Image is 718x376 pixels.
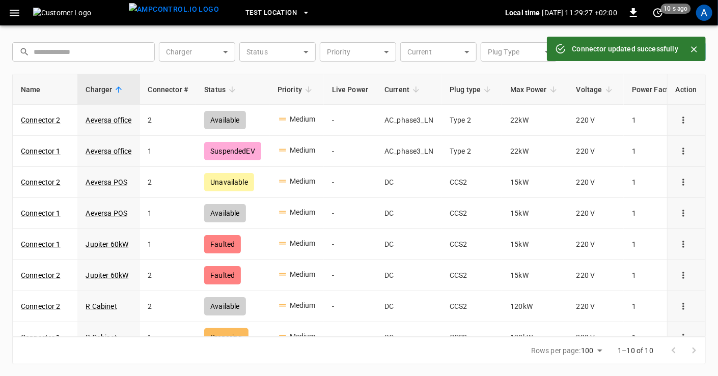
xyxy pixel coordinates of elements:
[502,198,568,229] td: 15 kW
[384,83,423,96] span: Current
[324,229,377,260] td: -
[676,330,691,344] button: connector options
[568,291,624,322] td: 220 V
[290,145,316,158] div: Medium
[441,291,502,322] td: CCS2
[86,333,117,341] a: R Cabinet
[502,322,568,353] td: 120 kW
[86,209,127,217] a: Aeversa POS
[140,105,197,136] td: 2
[676,206,691,220] button: connector options
[441,198,502,229] td: CCS2
[568,105,624,136] td: 220 V
[140,291,197,322] td: 2
[204,83,239,96] span: Status
[624,291,697,322] td: 1
[502,167,568,198] td: 15 kW
[245,7,297,19] span: Test Location
[441,167,502,198] td: CCS2
[278,83,315,96] span: Priority
[140,229,197,260] td: 1
[376,229,441,260] td: DC
[21,146,61,156] a: Connector 1
[450,83,494,96] span: Plug type
[676,175,691,189] button: connector options
[624,167,697,198] td: 1
[531,345,581,356] p: Rows per page:
[290,300,316,313] div: Medium
[140,167,197,198] td: 2
[324,105,377,136] td: -
[505,8,540,18] p: Local time
[376,105,441,136] td: AC_phase3_LN
[676,237,691,251] button: connector options
[21,239,61,249] a: Connector 1
[204,173,254,191] div: Unavailable
[441,105,502,136] td: Type 2
[581,343,605,358] div: 100
[441,260,502,291] td: CCS2
[618,345,654,356] p: 1–10 of 10
[33,8,125,18] img: Customer Logo
[568,229,624,260] td: 220 V
[204,297,245,315] div: Available
[86,178,127,186] a: Aeversa POS
[686,42,702,57] button: Close
[204,266,241,284] div: Faulted
[140,74,197,105] th: Connector #
[568,260,624,291] td: 220 V
[376,260,441,291] td: DC
[290,114,316,127] div: Medium
[21,301,61,311] a: Connector 2
[696,5,712,21] div: profile-icon
[140,260,197,291] td: 2
[21,270,61,280] a: Connector 2
[324,74,377,105] th: Live Power
[510,83,560,96] span: Max Power
[324,167,377,198] td: -
[502,136,568,167] td: 22 kW
[376,291,441,322] td: DC
[624,198,697,229] td: 1
[576,83,616,96] span: Voltage
[324,136,377,167] td: -
[624,229,697,260] td: 1
[204,111,245,129] div: Available
[86,271,128,279] a: Jupiter 60kW
[324,198,377,229] td: -
[568,322,624,353] td: 220 V
[441,229,502,260] td: CCS2
[676,299,691,313] button: connector options
[290,176,316,189] div: Medium
[676,144,691,158] button: connector options
[568,136,624,167] td: 220 V
[290,207,316,220] div: Medium
[502,260,568,291] td: 15 kW
[624,260,697,291] td: 1
[676,268,691,282] button: connector options
[376,136,441,167] td: AC_phase3_LN
[140,322,197,353] td: 1
[241,3,314,23] button: Test Location
[13,74,77,105] th: Name
[502,105,568,136] td: 22 kW
[21,208,61,218] a: Connector 1
[661,4,691,14] span: 10 s ago
[86,147,131,155] a: Aeversa office
[204,142,261,160] div: SuspendedEV
[290,238,316,251] div: Medium
[624,322,697,353] td: 1
[129,3,219,16] img: ampcontrol.io logo
[21,332,61,342] a: Connector 1
[86,83,125,96] span: Charger
[568,167,624,198] td: 220 V
[542,8,617,18] p: [DATE] 11:29:27 +02:00
[624,136,697,167] td: 1
[324,260,377,291] td: -
[324,322,377,353] td: -
[204,235,241,253] div: Faulted
[140,198,197,229] td: 1
[624,105,697,136] td: 1
[667,74,705,105] th: Action
[376,322,441,353] td: DC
